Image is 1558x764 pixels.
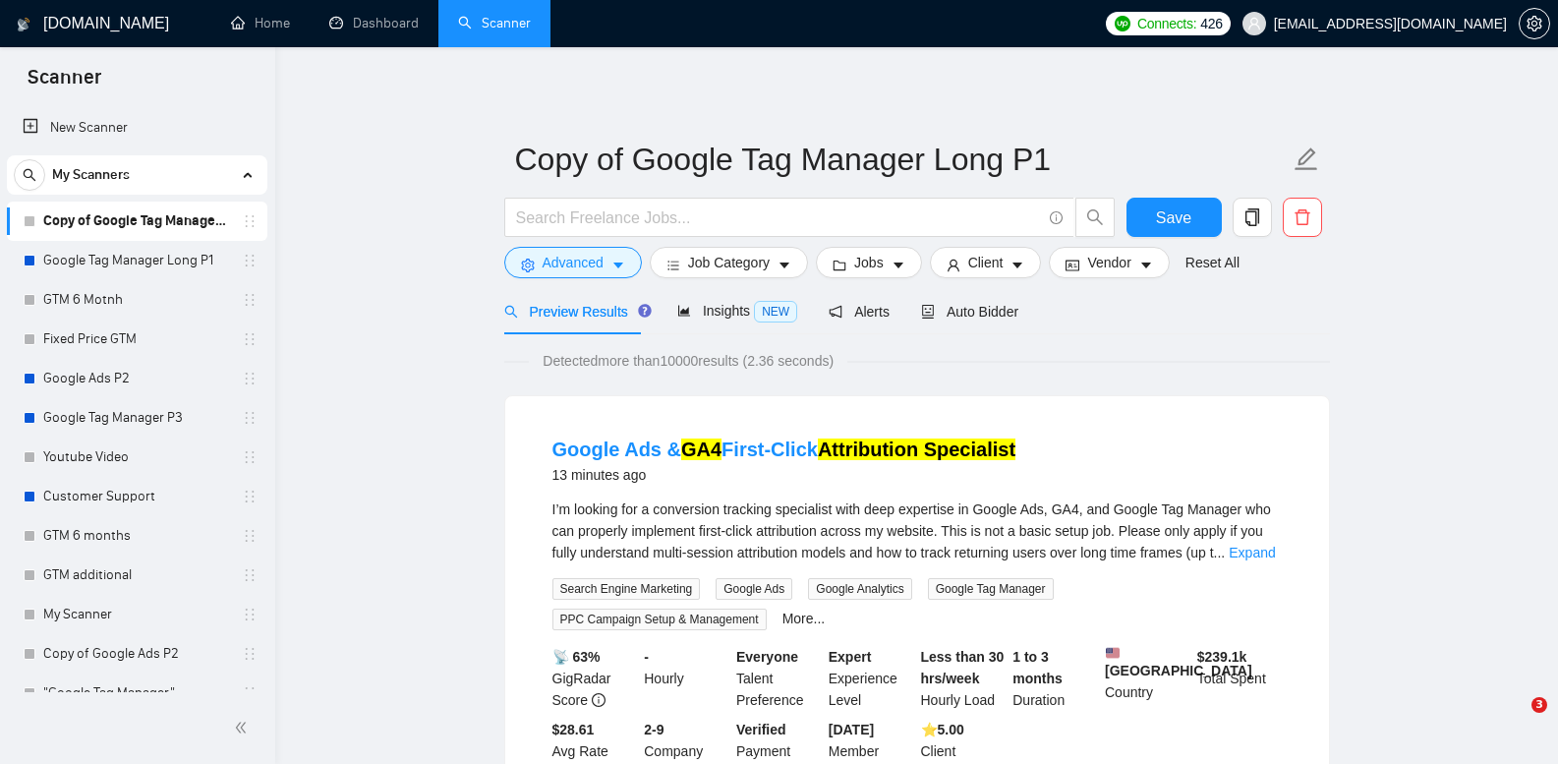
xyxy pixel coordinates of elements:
[43,634,230,674] a: Copy of Google Ads P2
[242,646,258,662] span: holder
[1105,646,1252,678] b: [GEOGRAPHIC_DATA]
[1519,16,1550,31] a: setting
[552,578,701,600] span: Search Engine Marketing
[1076,208,1114,226] span: search
[1049,247,1169,278] button: idcardVendorcaret-down
[242,253,258,268] span: holder
[1294,147,1319,172] span: edit
[1009,646,1101,711] div: Duration
[736,649,798,665] b: Everyone
[521,258,535,272] span: setting
[1139,258,1153,272] span: caret-down
[23,108,252,147] a: New Scanner
[1101,646,1193,711] div: Country
[552,499,1282,563] div: I’m looking for a conversion tracking specialist with deep expertise in Google Ads, GA4, and Goog...
[854,252,884,273] span: Jobs
[43,398,230,438] a: Google Tag Manager P3
[917,646,1010,711] div: Hourly Load
[458,15,531,31] a: searchScanner
[242,213,258,229] span: holder
[552,649,601,665] b: 📡 63%
[242,607,258,622] span: holder
[1075,198,1115,237] button: search
[548,646,641,711] div: GigRadar Score
[681,439,721,460] mark: GA4
[928,578,1054,600] span: Google Tag Manager
[52,155,130,195] span: My Scanners
[12,63,117,104] span: Scanner
[825,646,917,711] div: Experience Level
[754,301,797,323] span: NEW
[14,159,45,191] button: search
[1137,13,1196,34] span: Connects:
[1247,17,1261,30] span: user
[947,258,960,272] span: user
[43,556,230,595] a: GTM additional
[1156,206,1191,230] span: Save
[242,685,258,701] span: holder
[636,302,654,320] div: Tooltip anchor
[666,258,680,272] span: bars
[1010,258,1024,272] span: caret-down
[650,247,808,278] button: barsJob Categorycaret-down
[736,722,786,737] b: Verified
[43,595,230,634] a: My Scanner
[1234,208,1271,226] span: copy
[43,438,230,477] a: Youtube Video
[778,258,791,272] span: caret-down
[829,722,874,737] b: [DATE]
[1050,211,1063,224] span: info-circle
[7,108,267,147] li: New Scanner
[43,359,230,398] a: Google Ads P2
[829,304,890,320] span: Alerts
[552,609,767,630] span: PPC Campaign Setup & Management
[543,252,604,273] span: Advanced
[716,578,792,600] span: Google Ads
[816,247,922,278] button: folderJobscaret-down
[552,501,1271,560] span: I’m looking for a conversion tracking specialist with deep expertise in Google Ads, GA4, and Goog...
[1115,16,1130,31] img: upwork-logo.png
[43,241,230,280] a: Google Tag Manager Long P1
[644,649,649,665] b: -
[504,247,642,278] button: settingAdvancedcaret-down
[43,280,230,320] a: GTM 6 Motnh
[808,578,911,600] span: Google Analytics
[611,258,625,272] span: caret-down
[1106,646,1120,660] img: 🇺🇸
[242,331,258,347] span: holder
[592,693,606,707] span: info-circle
[1012,649,1063,686] b: 1 to 3 months
[1491,697,1538,744] iframe: Intercom live chat
[516,206,1041,230] input: Search Freelance Jobs...
[552,463,1016,487] div: 13 minutes ago
[1197,649,1247,665] b: $ 239.1k
[242,292,258,308] span: holder
[1200,13,1222,34] span: 426
[968,252,1004,273] span: Client
[688,252,770,273] span: Job Category
[1214,545,1226,560] span: ...
[1233,198,1272,237] button: copy
[1126,198,1222,237] button: Save
[782,611,826,626] a: More...
[231,15,290,31] a: homeHome
[329,15,419,31] a: dashboardDashboard
[640,646,732,711] div: Hourly
[504,304,646,320] span: Preview Results
[1283,198,1322,237] button: delete
[242,528,258,544] span: holder
[921,722,964,737] b: ⭐️ 5.00
[677,303,797,319] span: Insights
[17,9,30,40] img: logo
[732,646,825,711] div: Talent Preference
[1520,16,1549,31] span: setting
[1193,646,1286,711] div: Total Spent
[1066,258,1079,272] span: idcard
[242,449,258,465] span: holder
[529,350,847,372] span: Detected more than 10000 results (2.36 seconds)
[1087,252,1130,273] span: Vendor
[43,320,230,359] a: Fixed Price GTM
[892,258,905,272] span: caret-down
[242,410,258,426] span: holder
[242,489,258,504] span: holder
